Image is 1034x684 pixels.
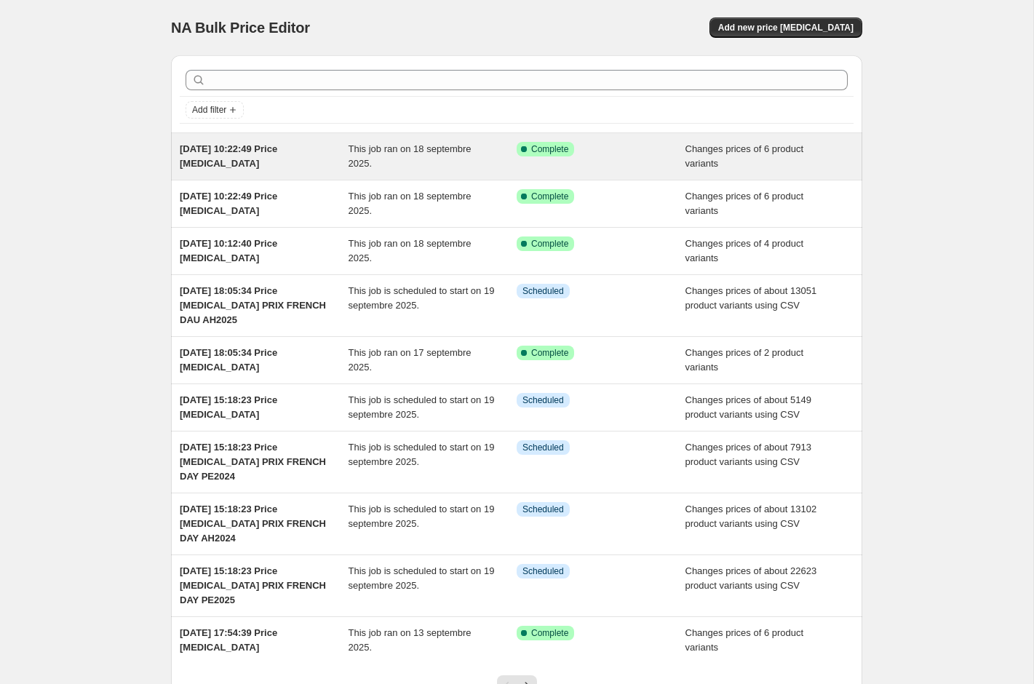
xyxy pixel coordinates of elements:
[531,143,568,155] span: Complete
[349,347,472,373] span: This job ran on 17 septembre 2025.
[685,285,817,311] span: Changes prices of about 13051 product variants using CSV
[522,565,564,577] span: Scheduled
[531,191,568,202] span: Complete
[685,394,811,420] span: Changes prices of about 5149 product variants using CSV
[349,191,472,216] span: This job ran on 18 septembre 2025.
[180,191,277,216] span: [DATE] 10:22:49 Price [MEDICAL_DATA]
[180,285,326,325] span: [DATE] 18:05:34 Price [MEDICAL_DATA] PRIX FRENCH DAU AH2025
[171,20,310,36] span: NA Bulk Price Editor
[349,143,472,169] span: This job ran on 18 septembre 2025.
[349,442,495,467] span: This job is scheduled to start on 19 septembre 2025.
[718,22,854,33] span: Add new price [MEDICAL_DATA]
[180,504,326,544] span: [DATE] 15:18:23 Price [MEDICAL_DATA] PRIX FRENCH DAY AH2024
[709,17,862,38] button: Add new price [MEDICAL_DATA]
[349,238,472,263] span: This job ran on 18 septembre 2025.
[531,627,568,639] span: Complete
[522,504,564,515] span: Scheduled
[180,442,326,482] span: [DATE] 15:18:23 Price [MEDICAL_DATA] PRIX FRENCH DAY PE2024
[531,238,568,250] span: Complete
[685,442,811,467] span: Changes prices of about 7913 product variants using CSV
[180,565,326,605] span: [DATE] 15:18:23 Price [MEDICAL_DATA] PRIX FRENCH DAY PE2025
[349,627,472,653] span: This job ran on 13 septembre 2025.
[192,104,226,116] span: Add filter
[685,143,804,169] span: Changes prices of 6 product variants
[685,347,804,373] span: Changes prices of 2 product variants
[349,394,495,420] span: This job is scheduled to start on 19 septembre 2025.
[685,191,804,216] span: Changes prices of 6 product variants
[180,627,277,653] span: [DATE] 17:54:39 Price [MEDICAL_DATA]
[685,504,817,529] span: Changes prices of about 13102 product variants using CSV
[522,285,564,297] span: Scheduled
[685,627,804,653] span: Changes prices of 6 product variants
[522,394,564,406] span: Scheduled
[531,347,568,359] span: Complete
[180,238,277,263] span: [DATE] 10:12:40 Price [MEDICAL_DATA]
[685,238,804,263] span: Changes prices of 4 product variants
[186,101,244,119] button: Add filter
[522,442,564,453] span: Scheduled
[349,565,495,591] span: This job is scheduled to start on 19 septembre 2025.
[180,347,277,373] span: [DATE] 18:05:34 Price [MEDICAL_DATA]
[685,565,817,591] span: Changes prices of about 22623 product variants using CSV
[349,285,495,311] span: This job is scheduled to start on 19 septembre 2025.
[180,143,277,169] span: [DATE] 10:22:49 Price [MEDICAL_DATA]
[349,504,495,529] span: This job is scheduled to start on 19 septembre 2025.
[180,394,277,420] span: [DATE] 15:18:23 Price [MEDICAL_DATA]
